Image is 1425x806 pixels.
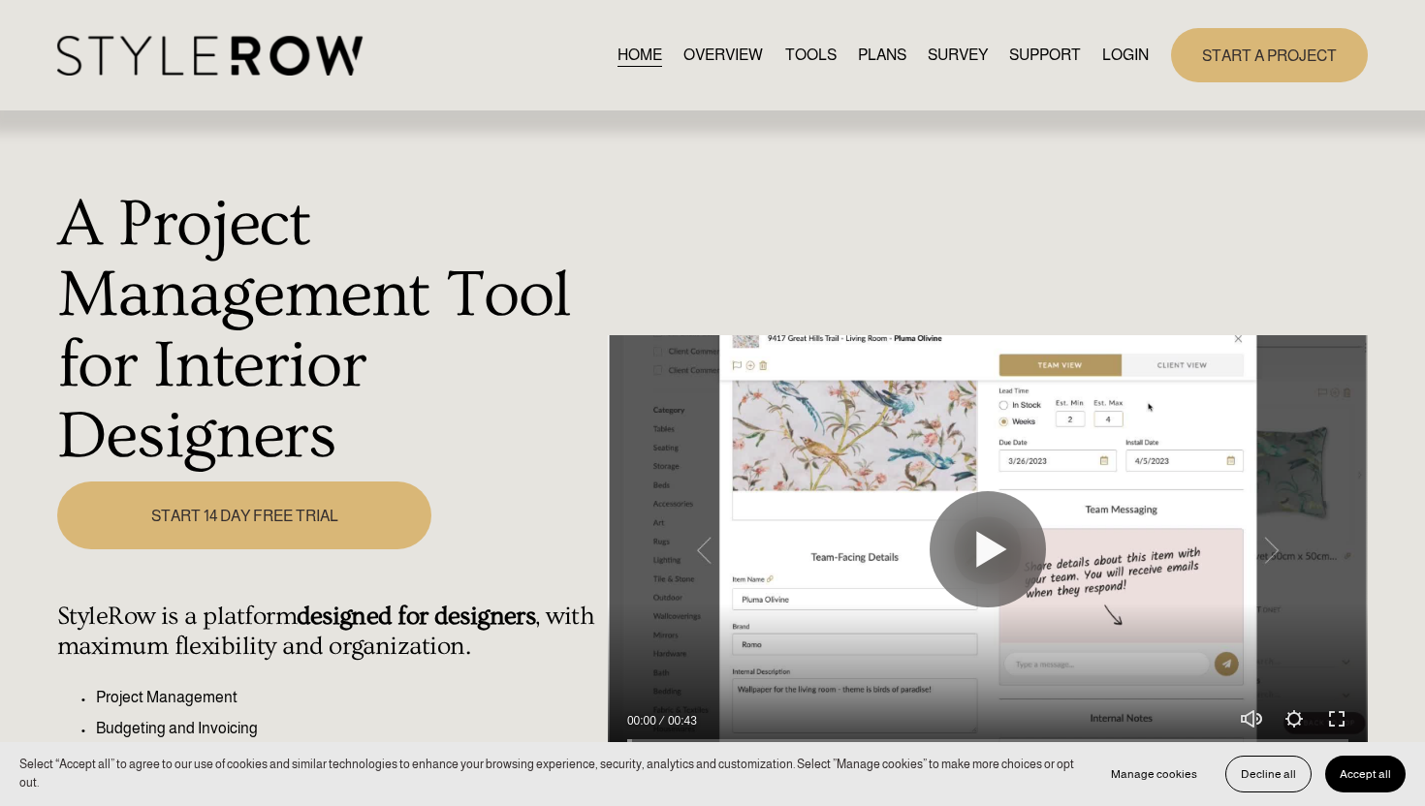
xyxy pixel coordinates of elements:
span: Accept all [1340,767,1391,781]
button: Play [930,491,1046,607]
img: StyleRow [57,36,363,76]
h1: A Project Management Tool for Interior Designers [57,189,597,471]
p: Budgeting and Invoicing [96,717,597,740]
a: START 14 DAY FREE TRIAL [57,481,432,548]
span: SUPPORT [1009,44,1081,67]
button: Accept all [1325,756,1406,792]
a: START A PROJECT [1171,28,1368,81]
input: Seek [627,733,1348,747]
h4: StyleRow is a platform , with maximum flexibility and organization. [57,602,597,662]
a: TOOLS [785,42,837,68]
p: Project Management [96,686,597,709]
span: Manage cookies [1111,767,1197,781]
a: PLANS [858,42,906,68]
a: folder dropdown [1009,42,1081,68]
button: Manage cookies [1096,756,1212,792]
a: LOGIN [1102,42,1149,68]
a: OVERVIEW [683,42,763,68]
div: Current time [627,711,661,730]
div: Duration [661,711,702,730]
strong: designed for designers [297,602,535,631]
span: Decline all [1241,767,1296,781]
a: HOME [617,42,662,68]
a: SURVEY [928,42,988,68]
button: Decline all [1225,756,1312,792]
p: Select “Accept all” to agree to our use of cookies and similar technologies to enhance your brows... [19,756,1077,791]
